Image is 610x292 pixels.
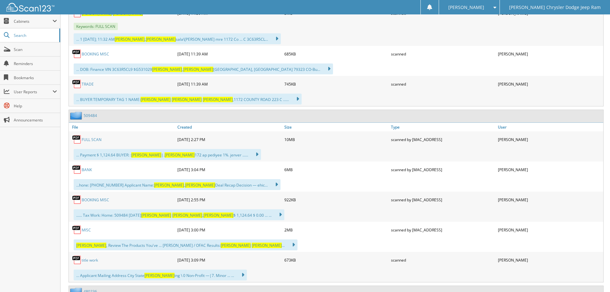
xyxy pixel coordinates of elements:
span: [PERSON_NAME] [172,97,202,102]
span: [PERSON_NAME] [154,182,184,188]
div: [PERSON_NAME] [496,163,603,176]
div: [PERSON_NAME] [496,223,603,236]
div: [PERSON_NAME] [496,47,603,60]
a: Created [176,123,283,131]
div: 6MB [283,163,390,176]
a: MISC [82,227,91,233]
span: [PERSON_NAME] [141,213,171,218]
span: [PERSON_NAME] [185,182,215,188]
div: ... 1 [DATE]; 11:32 AM , sala\[PERSON_NAME] mre 1172 Co ... C 3C63R5CL... [74,33,281,44]
span: Reminders [14,61,57,66]
img: PDF.png [72,79,82,89]
a: User [496,123,603,131]
img: scan123-logo-white.svg [6,3,54,12]
div: ... DOB: Finance VIN 3C63R5CL9 $G531029 , [GEOGRAPHIC_DATA], [GEOGRAPHIC_DATA] 79323 CO-Bu... [74,63,333,74]
a: Size [283,123,390,131]
a: File [69,123,176,131]
img: PDF.png [72,195,82,204]
span: Announcements [14,117,57,123]
img: PDF.png [72,225,82,235]
div: , Review The Products You've ... [PERSON_NAME] / OFAC Results: ... [74,239,297,250]
div: [DATE] 3:00 PM [176,223,283,236]
div: scanned [389,254,496,266]
a: Type [389,123,496,131]
span: [PERSON_NAME] [76,243,106,248]
div: [DATE] 3:09 PM [176,254,283,266]
span: [PERSON_NAME] [141,97,171,102]
div: ... Payment $ 1,124.64 BUYER: : |. 172 ap pediyee 1%. jenver ...... [74,149,261,160]
a: BOOKING MISC [82,197,109,203]
div: ... Applicant Mailing Address City State ing \ 0 Non-Profit —|7. Minor ... ... [74,270,247,280]
a: 509484 [84,113,97,118]
div: scanned by [MAC_ADDRESS] [389,193,496,206]
span: Cabinets [14,19,53,24]
img: PDF.png [72,255,82,265]
a: FULL SCAN [82,137,102,142]
span: [PERSON_NAME] [131,152,161,158]
div: [PERSON_NAME] [496,78,603,90]
span: [PERSON_NAME] [203,213,233,218]
span: [PERSON_NAME] [115,37,145,42]
img: PDF.png [72,49,82,59]
div: [DATE] 2:27 PM [176,133,283,146]
div: [PERSON_NAME] [496,193,603,206]
span: [PERSON_NAME] [252,243,282,248]
span: Help [14,103,57,109]
div: ...hone: [PHONE_NUMBER] Applicant Name: , Deal Recap Decision — ehic... [74,179,281,190]
span: [PERSON_NAME] [183,67,213,72]
div: scanned by [MAC_ADDRESS] [389,223,496,236]
div: 673KB [283,254,390,266]
div: [DATE] 3:04 PM [176,163,283,176]
span: Scan [14,47,57,52]
div: scanned by [MAC_ADDRESS] [389,163,496,176]
div: ... BUYER TEMPORARY TAG 1 NAME: ,1172 COUNTY ROAD 223 C ...... [74,94,302,104]
div: [PERSON_NAME] [496,254,603,266]
span: [PERSON_NAME] [146,37,176,42]
span: [PERSON_NAME] [448,5,484,9]
img: PDF.png [72,165,82,174]
span: [PERSON_NAME] Chrysler Dodge Jeep Ram [509,5,601,9]
span: [PERSON_NAME] [172,213,202,218]
div: ...... Tax Work: Home: 509484 [DATE] , $ 1,124.64 $ 0.00 ... ... [74,209,284,220]
div: 10MB [283,133,390,146]
div: scanned by [MAC_ADDRESS] [389,133,496,146]
div: [DATE] 11:39 AM [176,78,283,90]
div: 922KB [283,193,390,206]
a: title work [82,257,98,263]
a: BANK [82,167,92,172]
span: Search [14,33,56,38]
span: [PERSON_NAME] [152,67,182,72]
span: [PERSON_NAME] [144,273,175,278]
span: [PERSON_NAME] [165,152,195,158]
span: User Reports [14,89,53,95]
div: 745KB [283,78,390,90]
iframe: Chat Widget [578,261,610,292]
div: [DATE] 2:55 PM [176,193,283,206]
div: [PERSON_NAME] [496,133,603,146]
span: Keywords: FULL SCAN [74,23,118,30]
div: [DATE] 11:39 AM [176,47,283,60]
div: scanned [389,47,496,60]
span: Bookmarks [14,75,57,80]
a: TRADE [82,81,94,87]
div: 2MB [283,223,390,236]
span: [PERSON_NAME] [203,97,233,102]
img: PDF.png [72,135,82,144]
span: [PERSON_NAME] [221,243,251,248]
div: scanned [389,78,496,90]
div: 685KB [283,47,390,60]
a: BOOKING MISC [82,51,109,57]
img: folder2.png [70,112,84,120]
